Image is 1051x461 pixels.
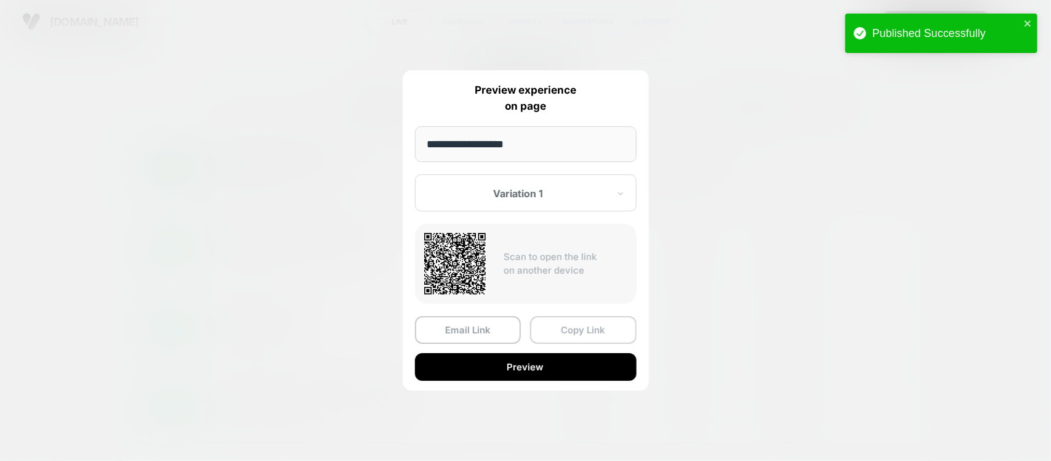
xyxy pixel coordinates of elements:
p: Preview experience on page [415,83,637,114]
p: Scan to open the link on another device [504,250,627,278]
button: Preview [415,353,637,381]
button: close [1024,18,1033,30]
button: Email Link [415,316,521,344]
button: Copy Link [530,316,637,344]
div: Published Successfully [872,27,1020,40]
